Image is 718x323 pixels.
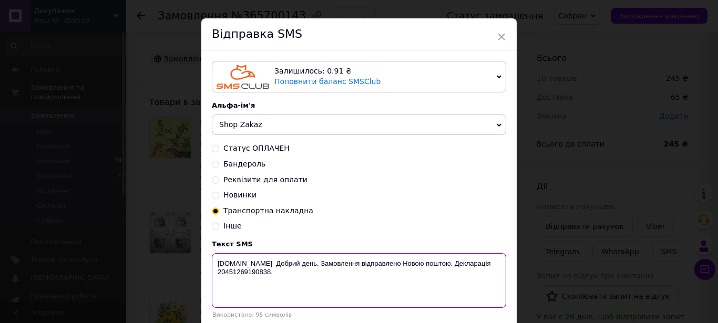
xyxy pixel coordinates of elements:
[223,222,242,230] span: Інше
[212,101,255,109] span: Альфа-ім'я
[212,253,506,308] textarea: [DOMAIN_NAME] Добрий день. Замовлення відправлено Новою поштою. Декларація 20451269190838.
[223,206,313,215] span: Транспортна накладна
[497,28,506,46] span: ×
[201,18,517,50] div: Відправка SMS
[223,175,307,184] span: Реквізити для оплати
[223,144,290,152] span: Статус ОПЛАЧЕН
[274,66,493,77] div: Залишилось: 0.91 ₴
[274,77,381,86] a: Поповнити баланс SMSClub
[219,120,262,129] span: Shop Zakaz
[212,240,506,248] div: Текст SMS
[223,191,257,199] span: Новинки
[212,311,506,318] div: Використано: 95 символів
[223,160,265,168] span: Бандероль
